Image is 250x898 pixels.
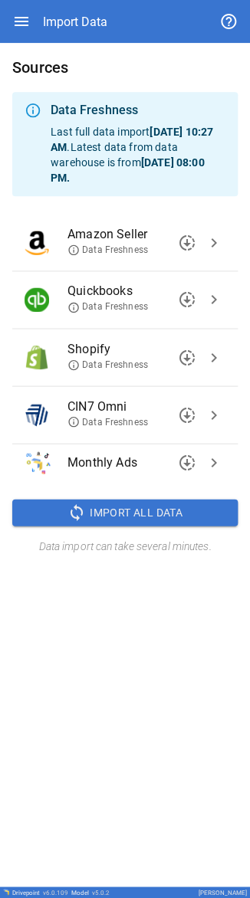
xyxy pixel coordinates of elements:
[51,156,204,184] b: [DATE] 08:00 PM .
[67,397,201,415] span: CIN7 Omni
[205,405,223,424] span: chevron_right
[67,282,201,300] span: Quickbooks
[25,231,49,255] img: Amazon Seller
[51,126,213,153] b: [DATE] 10:27 AM
[12,55,238,80] h6: Sources
[67,415,148,428] span: Data Freshness
[12,538,238,555] h6: Data import can take several minutes.
[43,15,107,29] div: Import Data
[43,889,68,896] span: v 6.0.109
[67,244,148,257] span: Data Freshness
[12,889,68,896] div: Drivepoint
[205,348,223,366] span: chevron_right
[178,348,196,366] span: downloading
[25,345,49,369] img: Shopify
[90,503,183,522] span: Import All Data
[51,101,225,120] div: Data Freshness
[67,453,201,471] span: Monthly Ads
[205,290,223,309] span: chevron_right
[199,889,247,896] div: [PERSON_NAME]
[67,300,148,313] span: Data Freshness
[178,453,196,471] span: downloading
[71,889,110,896] div: Model
[67,339,201,358] span: Shopify
[178,405,196,424] span: downloading
[25,402,49,427] img: CIN7 Omni
[205,453,223,471] span: chevron_right
[178,234,196,252] span: downloading
[92,889,110,896] span: v 5.0.2
[12,499,238,526] button: Import All Data
[67,503,86,521] span: sync
[51,124,225,185] p: Last full data import . Latest data from data warehouse is from
[25,287,49,312] img: Quickbooks
[67,358,148,371] span: Data Freshness
[25,450,52,474] img: Monthly Ads
[178,290,196,309] span: downloading
[3,888,9,894] img: Drivepoint
[205,234,223,252] span: chevron_right
[67,225,201,244] span: Amazon Seller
